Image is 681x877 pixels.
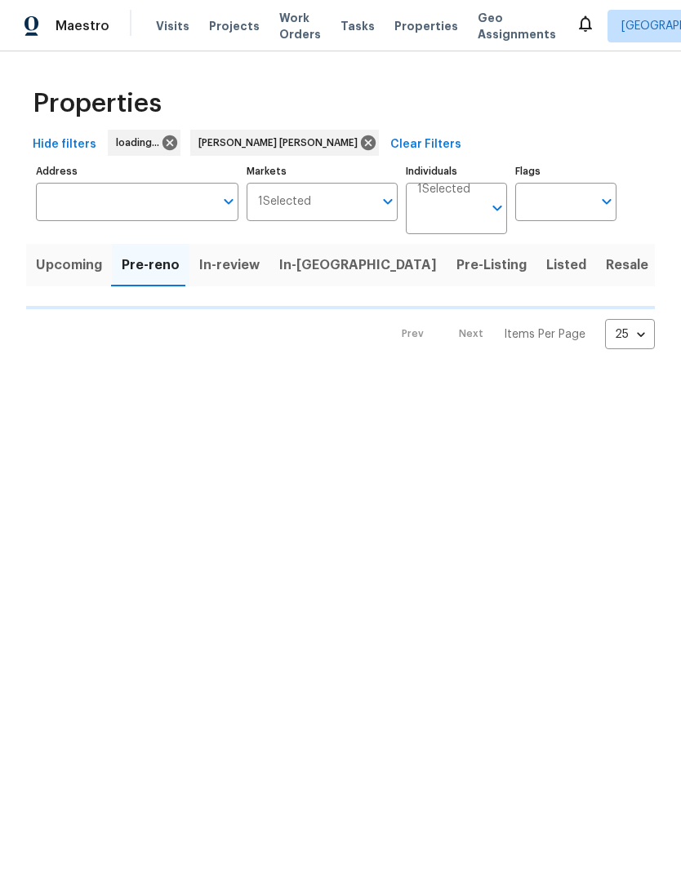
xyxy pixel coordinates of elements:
span: 1 Selected [417,183,470,197]
span: Work Orders [279,10,321,42]
label: Individuals [406,166,507,176]
span: loading... [116,135,166,151]
div: [PERSON_NAME] [PERSON_NAME] [190,130,379,156]
span: Properties [33,95,162,112]
label: Address [36,166,238,176]
button: Open [376,190,399,213]
button: Open [486,197,509,219]
span: Resale [606,254,648,277]
p: Items Per Page [504,326,585,343]
span: Upcoming [36,254,102,277]
span: Properties [394,18,458,34]
span: Clear Filters [390,135,461,155]
span: Listed [546,254,586,277]
span: Maestro [56,18,109,34]
button: Open [217,190,240,213]
span: Hide filters [33,135,96,155]
nav: Pagination Navigation [386,319,655,349]
button: Clear Filters [384,130,468,160]
span: Pre-Listing [456,254,527,277]
span: [PERSON_NAME] [PERSON_NAME] [198,135,364,151]
div: 25 [605,313,655,356]
span: In-review [199,254,260,277]
span: In-[GEOGRAPHIC_DATA] [279,254,437,277]
span: Pre-reno [122,254,180,277]
span: Tasks [340,20,375,32]
span: 1 Selected [258,195,311,209]
span: Projects [209,18,260,34]
div: loading... [108,130,180,156]
button: Open [595,190,618,213]
label: Flags [515,166,616,176]
span: Visits [156,18,189,34]
button: Hide filters [26,130,103,160]
label: Markets [247,166,398,176]
span: Geo Assignments [478,10,556,42]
